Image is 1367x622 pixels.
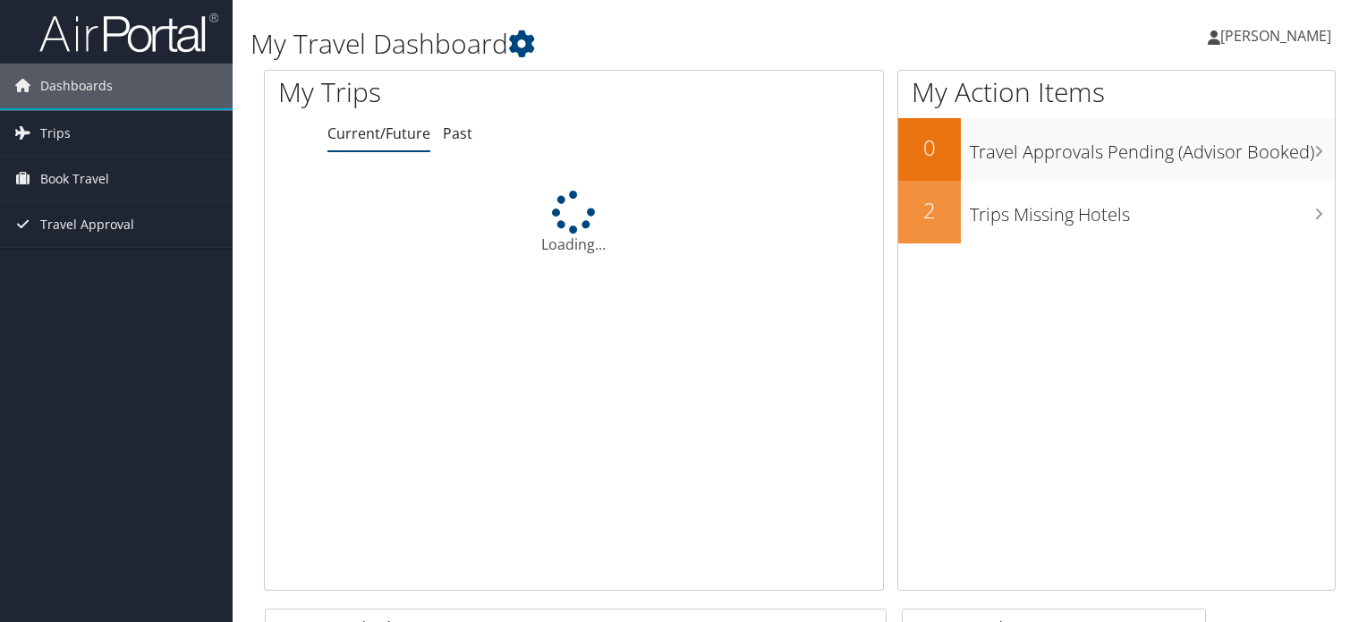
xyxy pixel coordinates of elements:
div: Loading... [265,191,883,255]
a: Past [443,124,472,143]
a: Current/Future [327,124,430,143]
h1: My Action Items [898,73,1335,111]
span: Dashboards [40,64,113,108]
span: Travel Approval [40,202,134,247]
h1: My Travel Dashboard [250,25,983,63]
a: 2Trips Missing Hotels [898,181,1335,243]
h3: Travel Approvals Pending (Advisor Booked) [970,131,1335,165]
h2: 2 [898,195,961,226]
a: [PERSON_NAME] [1208,9,1349,63]
h3: Trips Missing Hotels [970,193,1335,227]
span: [PERSON_NAME] [1220,26,1331,46]
span: Book Travel [40,157,109,201]
span: Trips [40,111,71,156]
img: airportal-logo.png [39,12,218,54]
h2: 0 [898,132,961,163]
h1: My Trips [278,73,612,111]
a: 0Travel Approvals Pending (Advisor Booked) [898,118,1335,181]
